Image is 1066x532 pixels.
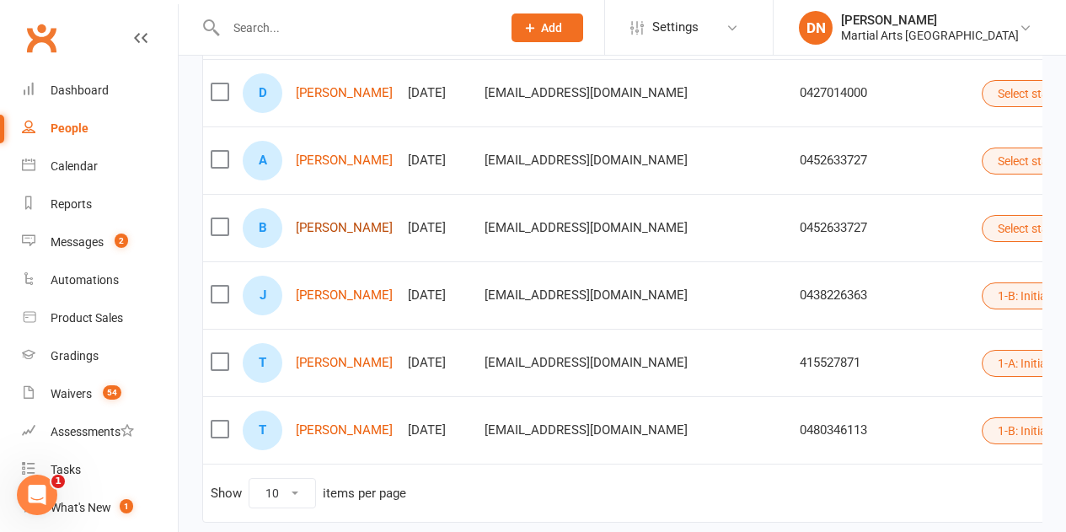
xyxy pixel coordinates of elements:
[841,13,1019,28] div: [PERSON_NAME]
[51,83,109,97] div: Dashboard
[22,489,178,527] a: What's New1
[841,28,1019,43] div: Martial Arts [GEOGRAPHIC_DATA]
[485,279,688,311] span: [EMAIL_ADDRESS][DOMAIN_NAME]
[243,141,282,180] div: Anika
[17,475,57,515] iframe: Intercom live chat
[22,299,178,337] a: Product Sales
[22,110,178,148] a: People
[51,159,98,173] div: Calendar
[800,86,898,100] div: 0427014000
[22,451,178,489] a: Tasks
[296,356,393,370] a: [PERSON_NAME]
[51,311,123,325] div: Product Sales
[243,73,282,113] div: David
[22,261,178,299] a: Automations
[800,288,898,303] div: 0438226363
[221,16,490,40] input: Search...
[800,423,898,438] div: 0480346113
[51,121,88,135] div: People
[51,463,81,476] div: Tasks
[51,197,92,211] div: Reports
[485,212,688,244] span: [EMAIL_ADDRESS][DOMAIN_NAME]
[296,153,393,168] a: [PERSON_NAME]
[51,501,111,514] div: What's New
[51,387,92,400] div: Waivers
[296,288,393,303] a: [PERSON_NAME]
[51,475,65,488] span: 1
[243,343,282,383] div: Thomas
[22,413,178,451] a: Assessments
[408,356,469,370] div: [DATE]
[103,385,121,400] span: 54
[296,86,393,100] a: [PERSON_NAME]
[115,234,128,248] span: 2
[51,235,104,249] div: Messages
[51,273,119,287] div: Automations
[20,17,62,59] a: Clubworx
[799,11,833,45] div: DN
[800,221,898,235] div: 0452633727
[22,185,178,223] a: Reports
[541,21,562,35] span: Add
[800,153,898,168] div: 0452633727
[243,276,282,315] div: Jake
[512,13,583,42] button: Add
[22,148,178,185] a: Calendar
[800,356,898,370] div: 415527871
[22,72,178,110] a: Dashboard
[485,77,688,109] span: [EMAIL_ADDRESS][DOMAIN_NAME]
[485,144,688,176] span: [EMAIL_ADDRESS][DOMAIN_NAME]
[408,423,469,438] div: [DATE]
[51,425,134,438] div: Assessments
[323,486,406,501] div: items per page
[652,8,699,46] span: Settings
[408,221,469,235] div: [DATE]
[243,411,282,450] div: Tin
[485,414,688,446] span: [EMAIL_ADDRESS][DOMAIN_NAME]
[51,349,99,363] div: Gradings
[211,478,406,508] div: Show
[22,337,178,375] a: Gradings
[408,153,469,168] div: [DATE]
[485,347,688,379] span: [EMAIL_ADDRESS][DOMAIN_NAME]
[408,288,469,303] div: [DATE]
[296,423,393,438] a: [PERSON_NAME]
[22,223,178,261] a: Messages 2
[120,499,133,513] span: 1
[22,375,178,413] a: Waivers 54
[296,221,393,235] a: [PERSON_NAME]
[243,208,282,248] div: Bhavya
[408,86,469,100] div: [DATE]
